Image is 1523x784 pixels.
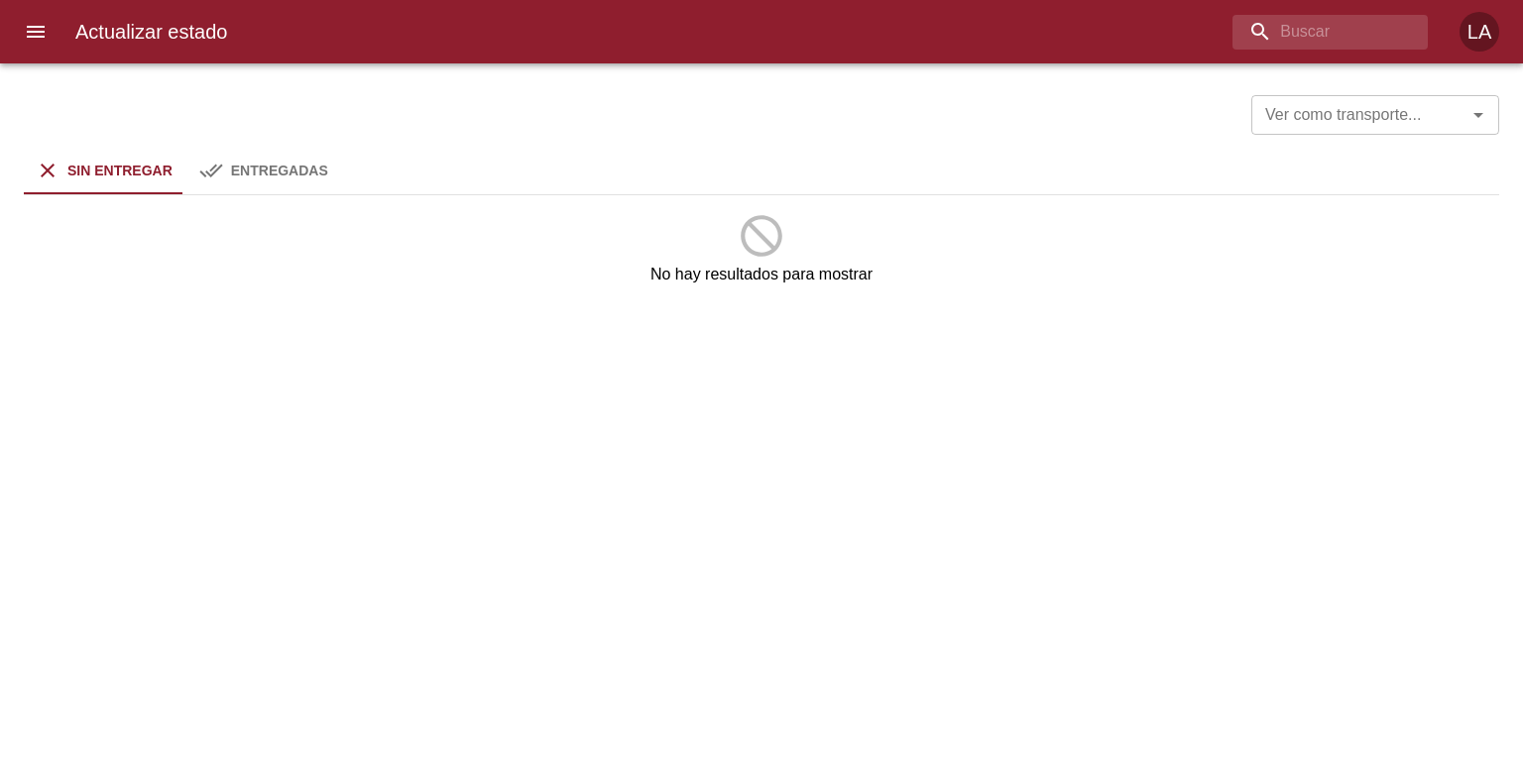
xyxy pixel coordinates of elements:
[1232,15,1394,50] input: buscar
[1460,12,1499,52] div: Abrir información de usuario
[24,147,343,194] div: Tabs Envios
[231,163,328,178] span: Entregadas
[12,8,59,56] button: menu
[1464,101,1492,129] button: Abrir
[1460,12,1499,52] div: LA
[67,163,173,178] span: Sin Entregar
[75,16,227,48] h6: Actualizar estado
[650,261,873,288] h6: No hay resultados para mostrar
